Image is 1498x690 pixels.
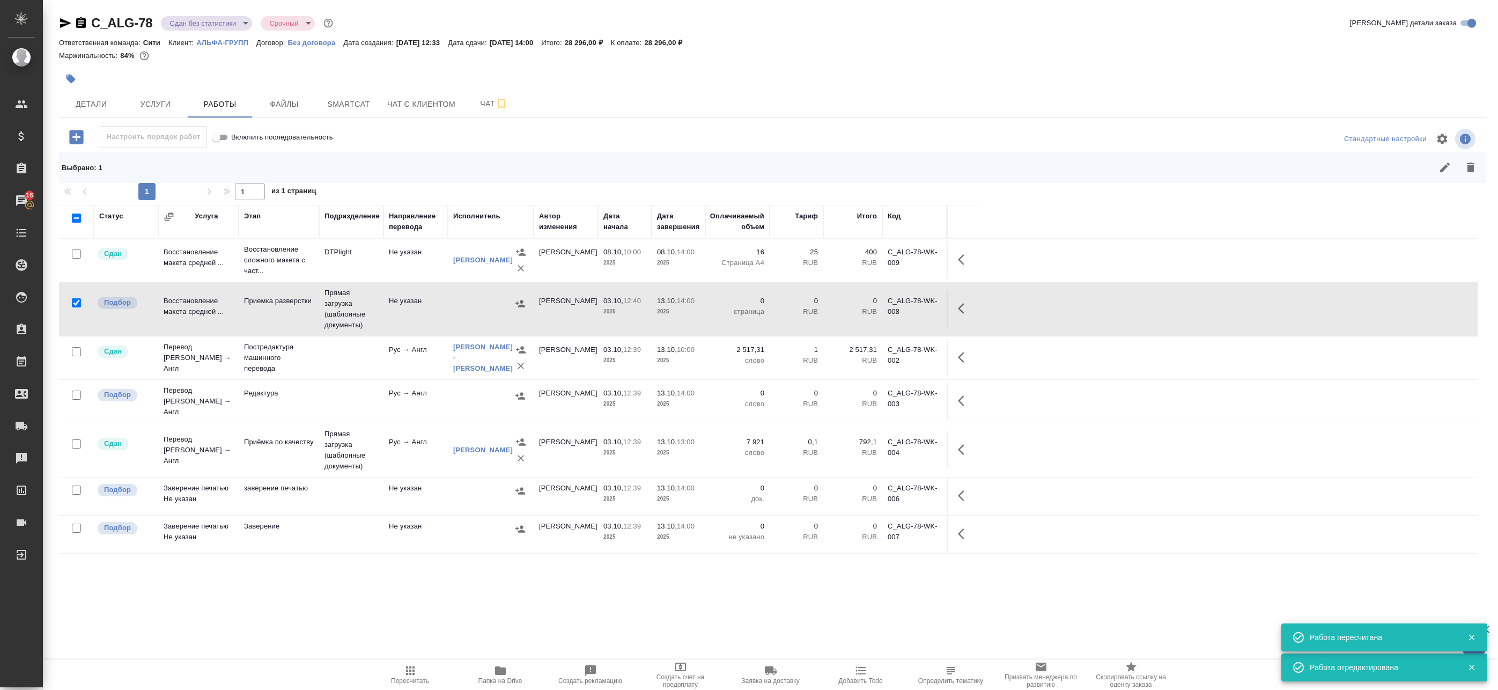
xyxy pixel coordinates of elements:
td: Восстановление макета средней ... [158,290,239,328]
div: Можно подбирать исполнителей [97,388,153,402]
button: Доп статусы указывают на важность/срочность заказа [321,16,335,30]
span: Призвать менеджера по развитию [1002,673,1080,688]
p: 13.10, [657,484,677,492]
div: Код [888,211,901,222]
button: Добавить тэг [59,67,83,91]
p: слово [711,447,764,458]
td: [PERSON_NAME] [534,290,598,328]
span: Посмотреть информацию [1455,129,1478,149]
p: 12:39 [623,484,641,492]
button: Здесь прячутся важные кнопки [951,388,977,414]
td: [PERSON_NAME] [534,383,598,420]
div: Работа пересчитана [1310,632,1451,643]
p: 14:00 [677,484,695,492]
p: RUB [775,258,818,268]
p: 2025 [657,532,700,542]
button: Сгруппировать [164,211,174,222]
p: Без договора [288,39,344,47]
button: Скопировать ссылку на оценку заказа [1086,660,1176,690]
div: Подразделение [324,211,380,222]
div: Дата завершения [657,211,700,232]
p: 2025 [657,447,700,458]
td: Заверение печатью Не указан [158,516,239,553]
td: Прямая загрузка (шаблонные документы) [319,282,383,336]
p: RUB [829,355,877,366]
p: 400 [829,247,877,258]
p: 03.10, [603,297,623,305]
div: Сдан без статистики [161,16,252,31]
p: 0 [775,521,818,532]
p: Сдан [104,346,122,357]
button: Назначить [512,388,528,404]
p: 03.10, [603,522,623,530]
td: C_ALG-78-WK-008 [882,290,947,328]
div: Можно подбирать исполнителей [97,521,153,535]
button: Назначить [513,342,529,358]
button: Закрыть [1460,633,1482,642]
p: Подбор [104,390,131,400]
p: 14:00 [677,522,695,530]
span: [PERSON_NAME] детали заказа [1350,18,1457,28]
button: 3709.41 RUB; [137,49,151,63]
p: 0 [711,388,764,399]
button: Срочный [266,19,301,28]
p: 14:00 [677,297,695,305]
button: Здесь прячутся важные кнопки [951,483,977,509]
p: Постредактура машинного перевода [244,342,314,374]
a: [PERSON_NAME] -[PERSON_NAME] [453,343,513,372]
p: 2025 [603,306,646,317]
p: 2025 [603,447,646,458]
p: 13.10, [657,522,677,530]
span: Smartcat [323,98,374,111]
p: 14:00 [677,389,695,397]
p: К оплате: [611,39,645,47]
span: 16 [19,190,40,201]
span: Включить последовательность [231,132,333,143]
p: Клиент: [168,39,196,47]
p: Заверение [244,521,314,532]
p: 25 [775,247,818,258]
a: [PERSON_NAME] [453,256,513,264]
p: 0 [829,296,877,306]
td: [PERSON_NAME] [534,431,598,469]
td: Не указан [383,478,448,515]
div: Услуга [195,211,218,222]
button: Пересчитать [365,660,455,690]
td: [PERSON_NAME] [534,478,598,515]
p: RUB [829,306,877,317]
button: Закрыть [1460,663,1482,672]
div: Менеджер проверил работу исполнителя, передает ее на следующий этап [97,437,153,451]
p: 0 [829,388,877,399]
p: 03.10, [603,346,623,354]
td: Не указан [383,241,448,279]
p: 792,1 [829,437,877,447]
td: C_ALG-78-WK-004 [882,431,947,469]
button: Здесь прячутся важные кнопки [951,521,977,547]
button: Назначить [513,244,529,260]
p: [DATE] 12:33 [396,39,448,47]
p: 2025 [657,258,700,268]
p: 2025 [603,399,646,409]
button: Здесь прячутся важные кнопки [951,344,977,370]
button: Добавить работу [62,126,91,148]
span: Файлы [259,98,310,111]
a: 16 [3,187,40,214]
td: [PERSON_NAME] [534,339,598,377]
p: Приёмка по качеству [244,437,314,447]
span: Детали [65,98,117,111]
p: 03.10, [603,484,623,492]
div: Сдан без статистики [261,16,314,31]
p: 28 296,00 ₽ [565,39,611,47]
svg: Подписаться [495,98,508,111]
p: Договор: [256,39,288,47]
p: RUB [829,447,877,458]
p: 2025 [657,355,700,366]
p: 2025 [657,306,700,317]
a: АЛЬФА-ГРУПП [196,38,256,47]
span: Папка на Drive [478,677,522,685]
p: 0 [829,521,877,532]
p: 10:00 [677,346,695,354]
p: RUB [775,355,818,366]
p: RUB [829,494,877,504]
p: 2 517,31 [829,344,877,355]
